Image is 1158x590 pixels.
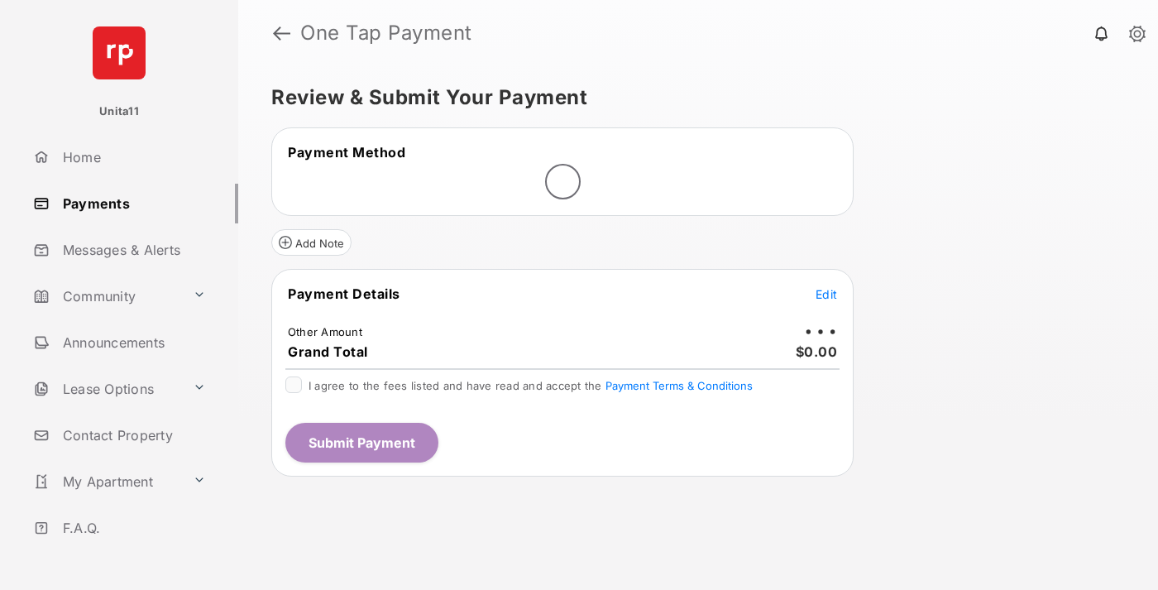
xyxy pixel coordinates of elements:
a: F.A.Q. [26,508,238,548]
span: Payment Method [288,144,405,161]
a: Lease Options [26,369,186,409]
span: Grand Total [288,343,368,360]
button: Submit Payment [285,423,438,463]
img: svg+xml;base64,PHN2ZyB4bWxucz0iaHR0cDovL3d3dy53My5vcmcvMjAwMC9zdmciIHdpZHRoPSI2NCIgaGVpZ2h0PSI2NC... [93,26,146,79]
span: Payment Details [288,285,400,302]
span: Edit [816,287,837,301]
span: $0.00 [796,343,838,360]
span: I agree to the fees listed and have read and accept the [309,379,753,392]
a: Messages & Alerts [26,230,238,270]
a: Contact Property [26,415,238,455]
a: My Apartment [26,462,186,501]
a: Payments [26,184,238,223]
button: I agree to the fees listed and have read and accept the [605,379,753,392]
a: Community [26,276,186,316]
a: Home [26,137,238,177]
button: Add Note [271,229,352,256]
strong: One Tap Payment [300,23,472,43]
td: Other Amount [287,324,363,339]
h5: Review & Submit Your Payment [271,88,1112,108]
button: Edit [816,285,837,302]
a: Announcements [26,323,238,362]
p: Unita11 [99,103,139,120]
